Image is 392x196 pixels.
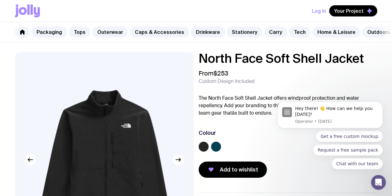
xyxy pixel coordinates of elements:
iframe: Intercom notifications message [268,61,392,179]
span: $253 [214,69,228,77]
button: Add to wishlist [199,162,267,178]
a: Outerwear [92,26,128,38]
iframe: Intercom live chat [371,175,386,190]
h1: North Face Soft Shell Jacket [199,52,377,65]
span: Your Project [334,8,363,14]
button: Log In [312,5,326,16]
a: Caps & Accessories [130,26,189,38]
a: Home & Leisure [312,26,360,38]
button: Your Project [329,5,377,16]
span: Custom Design Included [199,78,255,84]
a: Drinkware [191,26,225,38]
a: Carry [264,26,287,38]
a: Tops [69,26,90,38]
a: Packaging [32,26,67,38]
span: From [199,70,228,77]
a: Tech [289,26,311,38]
span: Add to wishlist [220,166,258,173]
h3: Colour [199,129,216,137]
p: The North Face Soft Shell Jacket offers windproof protection and water repellency. Add your brand... [199,94,377,117]
a: Stationery [227,26,262,38]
